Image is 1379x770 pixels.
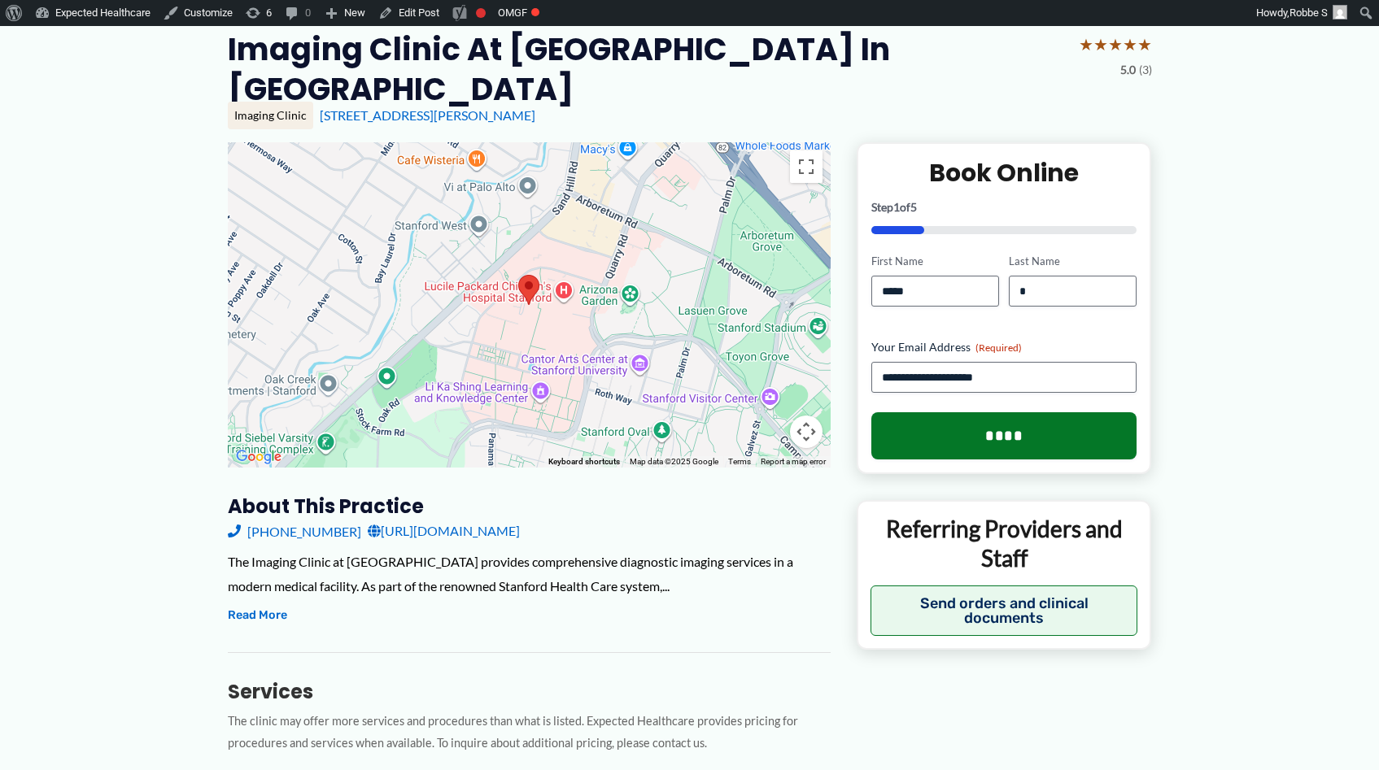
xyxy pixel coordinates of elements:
span: ★ [1137,29,1152,59]
span: ★ [1079,29,1093,59]
div: The Imaging Clinic at [GEOGRAPHIC_DATA] provides comprehensive diagnostic imaging services in a m... [228,550,831,598]
a: Report a map error [761,457,826,466]
span: Robbe S [1290,7,1328,19]
h3: Services [228,679,831,704]
a: [STREET_ADDRESS][PERSON_NAME] [320,107,535,123]
button: Send orders and clinical documents [871,585,1138,636]
span: 5.0 [1120,59,1136,80]
span: Map data ©2025 Google [630,457,718,466]
div: Imaging Clinic [228,102,313,129]
label: Your Email Address [871,339,1137,355]
span: (3) [1139,59,1152,80]
h2: Book Online [871,157,1137,189]
label: First Name [871,254,999,269]
a: Open this area in Google Maps (opens a new window) [232,446,286,468]
button: Map camera controls [790,415,823,448]
button: Toggle fullscreen view [790,150,823,183]
span: 5 [910,200,917,214]
a: [PHONE_NUMBER] [228,519,361,543]
img: Google [232,446,286,468]
p: Step of [871,202,1137,213]
h2: Imaging Clinic at [GEOGRAPHIC_DATA] in [GEOGRAPHIC_DATA] [228,29,1066,110]
a: [URL][DOMAIN_NAME] [368,519,520,543]
span: ★ [1108,29,1123,59]
a: Terms (opens in new tab) [728,457,751,466]
span: 1 [893,200,900,214]
h3: About this practice [228,494,831,519]
div: Focus keyphrase not set [476,8,486,18]
span: ★ [1093,29,1108,59]
span: (Required) [975,341,1022,354]
p: Referring Providers and Staff [871,514,1138,573]
span: ★ [1123,29,1137,59]
button: Read More [228,606,287,625]
button: Keyboard shortcuts [548,456,620,468]
label: Last Name [1009,254,1137,269]
p: The clinic may offer more services and procedures than what is listed. Expected Healthcare provid... [228,711,831,755]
